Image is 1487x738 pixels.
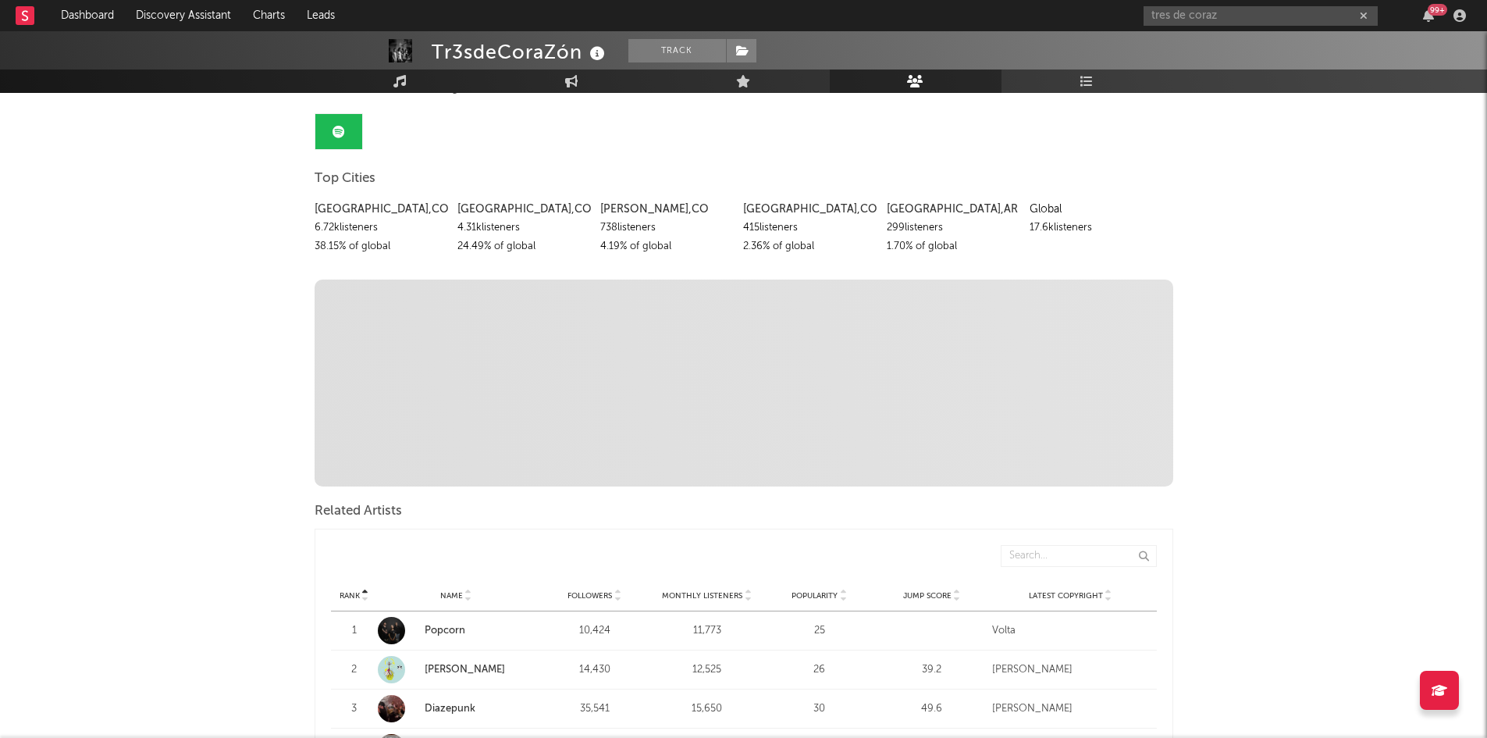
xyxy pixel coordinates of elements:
[378,695,535,722] a: Diazepunk
[600,200,731,219] div: [PERSON_NAME] , CO
[457,219,589,237] div: 4.31k listeners
[600,219,731,237] div: 738 listeners
[743,237,874,256] div: 2.36 % of global
[1001,545,1157,567] input: Search...
[887,200,1018,219] div: [GEOGRAPHIC_DATA] , AR
[880,662,984,678] div: 39.2
[1029,591,1103,601] span: Latest Copyright
[992,662,1149,678] div: [PERSON_NAME]
[425,704,475,714] a: Diazepunk
[315,237,446,256] div: 38.15 % of global
[315,169,375,188] span: Top Cities
[743,200,874,219] div: [GEOGRAPHIC_DATA] , CO
[655,701,760,717] div: 15,650
[600,237,731,256] div: 4.19 % of global
[543,701,647,717] div: 35,541
[903,591,952,601] span: Jump Score
[767,623,872,639] div: 25
[339,662,370,678] div: 2
[567,591,612,601] span: Followers
[378,617,535,644] a: Popcorn
[887,237,1018,256] div: 1.70 % of global
[457,237,589,256] div: 24.49 % of global
[880,701,984,717] div: 49.6
[339,623,370,639] div: 1
[315,502,402,521] span: Related Artists
[339,701,370,717] div: 3
[1030,200,1161,219] div: Global
[767,662,872,678] div: 26
[543,662,647,678] div: 14,430
[1144,6,1378,26] input: Search for artists
[1030,219,1161,237] div: 17.6k listeners
[543,623,647,639] div: 10,424
[662,591,742,601] span: Monthly Listeners
[425,626,465,636] a: Popcorn
[1423,9,1434,22] button: 99+
[1428,4,1447,16] div: 99 +
[628,39,726,62] button: Track
[743,219,874,237] div: 415 listeners
[378,656,535,683] a: [PERSON_NAME]
[315,200,446,219] div: [GEOGRAPHIC_DATA] , CO
[340,591,360,601] span: Rank
[457,200,589,219] div: [GEOGRAPHIC_DATA] , CO
[655,623,760,639] div: 11,773
[792,591,838,601] span: Popularity
[425,665,505,675] a: [PERSON_NAME]
[767,701,872,717] div: 30
[887,219,1018,237] div: 299 listeners
[992,623,1149,639] div: Volta
[440,591,463,601] span: Name
[992,701,1149,717] div: [PERSON_NAME]
[315,75,486,94] span: Audience Analysis
[655,662,760,678] div: 12,525
[315,219,446,237] div: 6.72k listeners
[432,39,609,65] div: Tr3sdeCoraZón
